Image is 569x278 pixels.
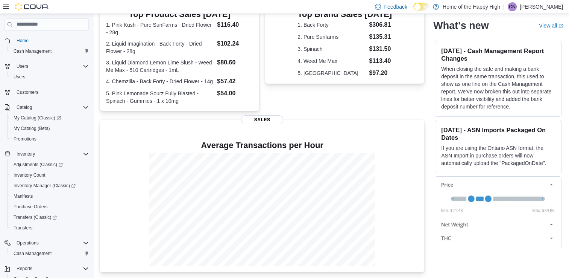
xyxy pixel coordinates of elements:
a: Inventory Manager (Classic) [8,180,92,191]
button: Operations [2,238,92,248]
span: Transfers (Classic) [14,214,57,220]
a: Customers [14,88,41,97]
span: Customers [14,87,89,97]
a: Adjustments (Classic) [11,160,66,169]
span: Cash Management [11,47,89,56]
a: Home [14,36,32,45]
span: Adjustments (Classic) [14,162,63,168]
button: Reports [2,263,92,274]
span: Home [17,38,29,44]
span: Inventory [14,150,89,159]
span: Users [17,63,28,69]
dt: 4. Chemzilla - Back Forty - Dried Flower - 14g [106,78,214,85]
h4: Average Transactions per Hour [106,141,418,150]
h3: Top Brand Sales [DATE] [297,10,392,19]
span: Catalog [17,104,32,110]
dd: $80.60 [217,58,253,67]
input: Dark Mode [413,3,429,11]
a: Cash Management [11,47,55,56]
span: Operations [17,240,39,246]
dt: 5. Pink Lemonade Sourz Fully Blasted - Spinach - Gummies - 1 x 10mg [106,90,214,105]
dt: 1. Pink Kush - Pure SunFarms - Dried Flower - 28g [106,21,214,36]
dd: $54.00 [217,89,253,98]
button: Customers [2,87,92,98]
p: Home of the Happy High [443,2,500,11]
span: Home [14,36,89,45]
span: Customers [17,89,38,95]
button: Purchase Orders [8,202,92,212]
dd: $116.40 [217,20,253,29]
h3: [DATE] - ASN Imports Packaged On Dates [441,126,555,141]
span: Catalog [14,103,89,112]
img: Cova [15,3,49,11]
p: | [503,2,505,11]
button: Operations [14,238,42,247]
span: Feedback [384,3,407,11]
a: Users [11,72,28,81]
span: Manifests [11,192,89,201]
button: Home [2,35,92,46]
span: Users [14,62,89,71]
span: Cash Management [14,48,52,54]
h3: [DATE] - Cash Management Report Changes [441,47,555,62]
h2: What's new [433,20,489,32]
dd: $57.42 [217,77,253,86]
span: Inventory Count [11,171,89,180]
a: Promotions [11,134,39,144]
button: Cash Management [8,248,92,259]
a: Cash Management [11,249,55,258]
div: Ceara Normand [508,2,517,11]
svg: External link [558,24,563,28]
p: When closing the safe and making a bank deposit in the same transaction, this used to show as one... [441,65,555,110]
dd: $102.24 [217,39,253,48]
span: Transfers [11,223,89,232]
dt: 2. Liquid Imagination - Back Forty - Dried Flower - 28g [106,40,214,55]
span: Cash Management [14,251,52,257]
a: Purchase Orders [11,202,51,211]
a: Inventory Count [11,171,49,180]
button: Cash Management [8,46,92,57]
span: Adjustments (Classic) [11,160,89,169]
dt: 5. [GEOGRAPHIC_DATA] [297,69,366,77]
span: My Catalog (Classic) [14,115,61,121]
span: Users [11,72,89,81]
span: My Catalog (Beta) [11,124,89,133]
span: Users [14,74,25,80]
span: CN [509,2,515,11]
span: Purchase Orders [11,202,89,211]
a: View allExternal link [539,23,563,29]
button: Users [8,72,92,82]
button: Manifests [8,191,92,202]
span: Inventory Count [14,172,46,178]
button: Promotions [8,134,92,144]
span: Inventory [17,151,35,157]
span: Transfers (Classic) [11,213,89,222]
a: Transfers (Classic) [11,213,60,222]
a: Transfers [11,223,35,232]
h3: Top Product Sales [DATE] [106,10,253,19]
span: Promotions [11,134,89,144]
span: Reports [17,266,32,272]
span: Manifests [14,193,33,199]
p: If you are using the Ontario ASN format, the ASN Import in purchase orders will now automatically... [441,144,555,167]
a: Inventory Manager (Classic) [11,181,79,190]
button: Reports [14,264,35,273]
a: My Catalog (Classic) [11,113,64,122]
span: Inventory Manager (Classic) [14,183,76,189]
span: Operations [14,238,89,247]
p: [PERSON_NAME] [520,2,563,11]
dt: 2. Pure Sunfarms [297,33,366,41]
span: Sales [241,115,283,124]
button: Transfers [8,223,92,233]
dd: $306.81 [369,20,392,29]
button: Catalog [2,102,92,113]
a: My Catalog (Classic) [8,113,92,123]
dd: $135.31 [369,32,392,41]
a: My Catalog (Beta) [11,124,53,133]
a: Adjustments (Classic) [8,159,92,170]
dd: $97.20 [369,69,392,78]
button: Inventory [2,149,92,159]
dt: 1. Back Forty [297,21,366,29]
dt: 3. Liquid Diamond Lemon Lime Slush - Weed Me Max - 510 Cartridges - 1mL [106,59,214,74]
